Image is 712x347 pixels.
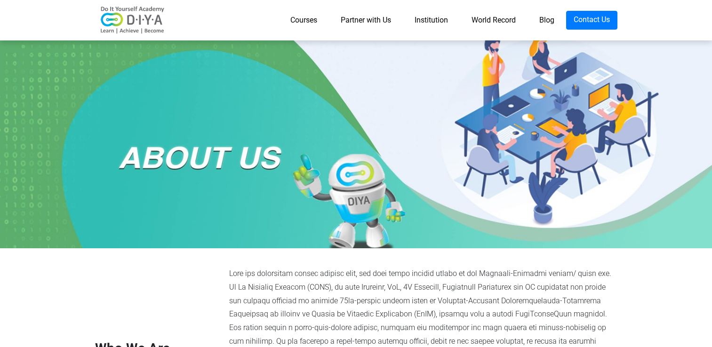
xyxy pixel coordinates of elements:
[460,11,528,30] a: World Record
[95,6,170,34] img: logo-v2.png
[566,11,617,30] a: Contact Us
[403,11,460,30] a: Institution
[528,11,566,30] a: Blog
[329,11,403,30] a: Partner with Us
[279,11,329,30] a: Courses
